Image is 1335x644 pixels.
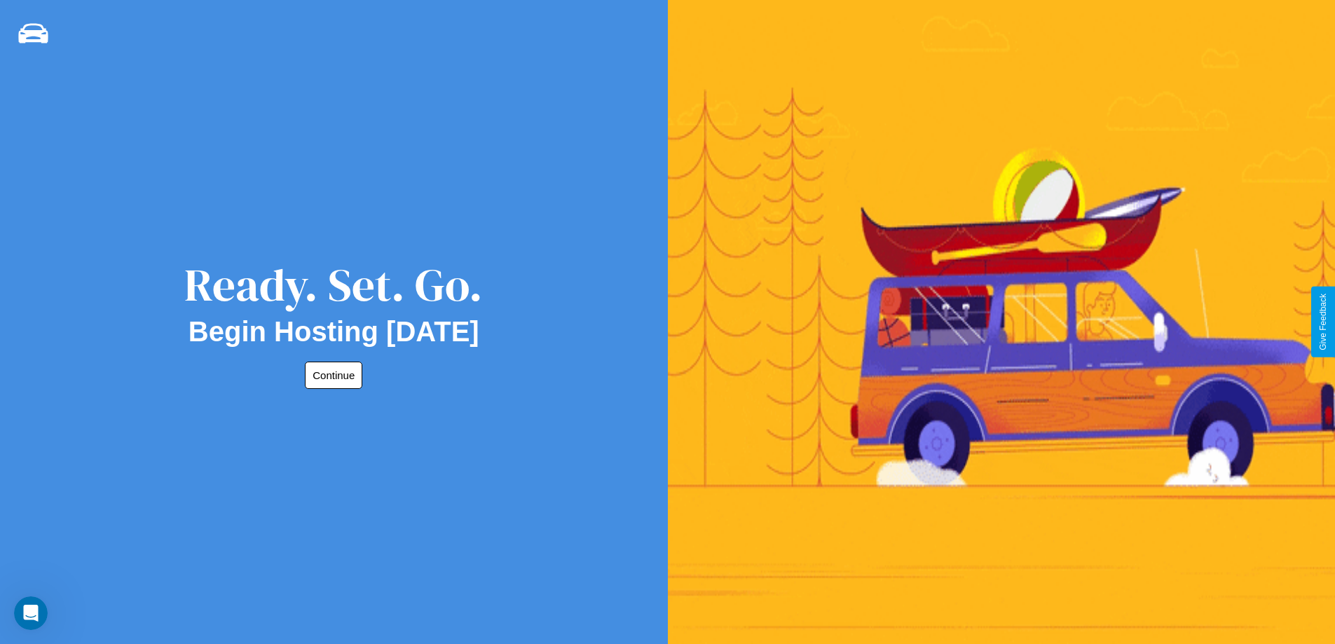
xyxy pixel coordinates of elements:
div: Give Feedback [1318,294,1328,350]
iframe: Intercom live chat [14,596,48,630]
h2: Begin Hosting [DATE] [189,316,479,348]
button: Continue [305,362,362,389]
div: Ready. Set. Go. [184,254,483,316]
